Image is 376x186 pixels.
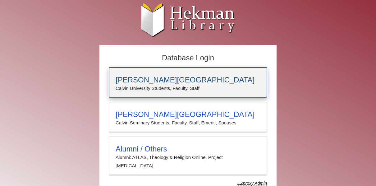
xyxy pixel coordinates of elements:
h2: Database Login [106,52,270,64]
h3: Alumni / Others [116,145,260,153]
dfn: Use Alumni login [237,181,267,186]
a: [PERSON_NAME][GEOGRAPHIC_DATA]Calvin University Students, Faculty, Staff [109,67,267,97]
a: [PERSON_NAME][GEOGRAPHIC_DATA]Calvin Seminary Students, Faculty, Staff, Emeriti, Spouses [109,102,267,132]
summary: Alumni / OthersAlumni: ATLAS, Theology & Religion Online, Project [MEDICAL_DATA] [116,145,260,170]
p: Alumni: ATLAS, Theology & Religion Online, Project [MEDICAL_DATA] [116,153,260,170]
h3: [PERSON_NAME][GEOGRAPHIC_DATA] [116,76,260,84]
p: Calvin Seminary Students, Faculty, Staff, Emeriti, Spouses [116,119,260,127]
p: Calvin University Students, Faculty, Staff [116,84,260,92]
h3: [PERSON_NAME][GEOGRAPHIC_DATA] [116,110,260,119]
